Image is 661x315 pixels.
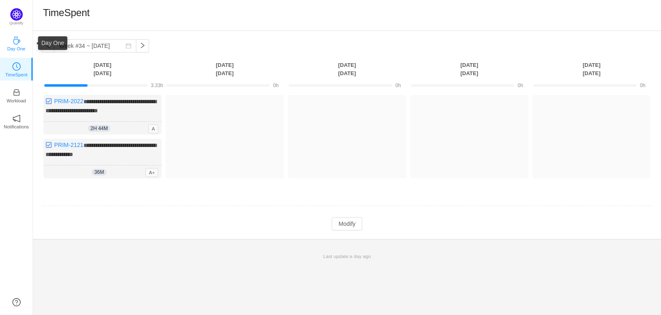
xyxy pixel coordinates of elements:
[273,83,278,88] span: 0h
[4,123,29,130] p: Notifications
[12,36,21,45] i: icon: coffee
[12,117,21,125] a: icon: notificationNotifications
[148,124,158,133] span: A
[136,39,149,52] button: icon: right
[45,142,52,148] img: 10318
[92,169,106,175] span: 36m
[12,298,21,306] a: icon: question-circle
[54,39,136,52] input: Select a week
[7,45,25,52] p: Day One
[5,71,28,78] p: TimeSpent
[10,21,24,26] p: Quantify
[332,217,362,230] button: Modify
[395,83,401,88] span: 0h
[350,253,371,259] span: a day ago
[12,91,21,99] a: icon: inboxWorkload
[45,98,52,104] img: 10318
[12,62,21,71] i: icon: clock-circle
[164,61,286,78] th: [DATE] [DATE]
[286,61,408,78] th: [DATE] [DATE]
[530,61,653,78] th: [DATE] [DATE]
[12,65,21,73] a: icon: clock-circleTimeSpent
[12,114,21,123] i: icon: notification
[323,253,371,259] span: Last update:
[54,98,83,104] a: PRIM-2022
[7,97,26,104] p: Workload
[88,125,110,132] span: 2h 44m
[408,61,530,78] th: [DATE] [DATE]
[145,168,158,177] span: A+
[126,43,131,49] i: icon: calendar
[12,88,21,97] i: icon: inbox
[41,39,55,52] button: icon: left
[43,7,90,19] h1: TimeSpent
[12,39,21,47] a: icon: coffeeDay One
[640,83,645,88] span: 0h
[151,83,163,88] span: 3.33h
[518,83,523,88] span: 0h
[10,8,23,21] img: Quantify
[54,142,83,148] a: PRIM-2121
[41,61,164,78] th: [DATE] [DATE]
